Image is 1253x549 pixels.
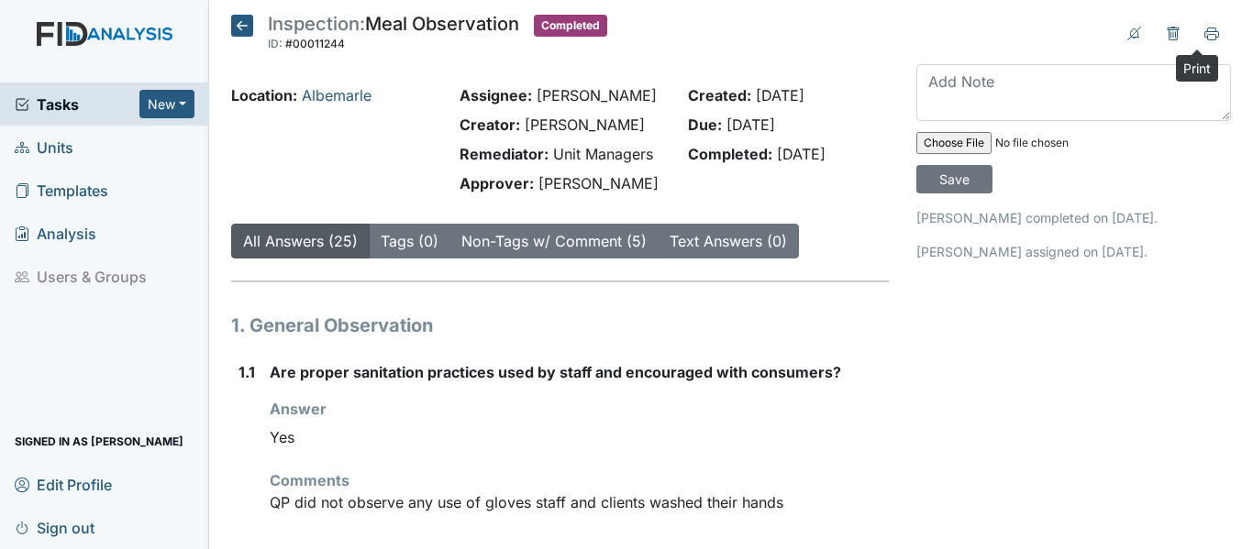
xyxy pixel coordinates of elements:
a: Non-Tags w/ Comment (5) [461,232,647,250]
span: Unit Managers [553,145,653,163]
strong: Created: [688,86,751,104]
span: Edit Profile [15,470,112,499]
a: Text Answers (0) [670,232,787,250]
strong: Remediator: [460,145,549,163]
label: Are proper sanitation practices used by staff and encouraged with consumers? [270,361,841,383]
div: Meal Observation [268,15,519,55]
label: Comments [270,469,349,491]
input: Save [916,165,992,193]
span: Inspection: [268,13,365,35]
span: #00011244 [285,37,345,50]
span: [DATE] [777,145,826,163]
div: Yes [270,420,889,455]
div: Print [1176,55,1218,82]
span: Templates [15,176,108,204]
button: All Answers (25) [231,224,370,258]
strong: Answer [270,400,327,418]
span: Sign out [15,513,94,542]
label: 1.1 [238,361,255,383]
strong: Approver: [460,174,534,192]
button: Non-Tags w/ Comment (5) [449,224,659,258]
span: Units [15,133,73,161]
span: [PERSON_NAME] [537,86,657,104]
strong: Completed: [688,145,772,163]
a: Albemarle [302,86,371,104]
span: [PERSON_NAME] [538,174,659,192]
span: Completed [534,15,607,37]
button: New [139,90,194,118]
button: Text Answers (0) [658,224,799,258]
p: QP did not observe any use of gloves staff and clients washed their hands [270,491,889,513]
span: ID: [268,37,283,50]
button: Tags (0) [369,224,450,258]
a: All Answers (25) [243,232,358,250]
strong: Creator: [460,115,520,134]
p: [PERSON_NAME] completed on [DATE]. [916,208,1231,227]
p: [PERSON_NAME] assigned on [DATE]. [916,242,1231,261]
strong: Due: [688,115,722,134]
span: [DATE] [756,86,804,104]
span: Signed in as [PERSON_NAME] [15,427,183,456]
h1: 1. General Observation [231,312,889,339]
a: Tasks [15,93,139,115]
span: Analysis [15,219,96,247]
span: [DATE] [726,115,775,134]
a: Tags (0) [381,232,438,250]
span: [PERSON_NAME] [525,115,645,134]
strong: Assignee: [460,86,532,104]
strong: Location: [231,86,297,104]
